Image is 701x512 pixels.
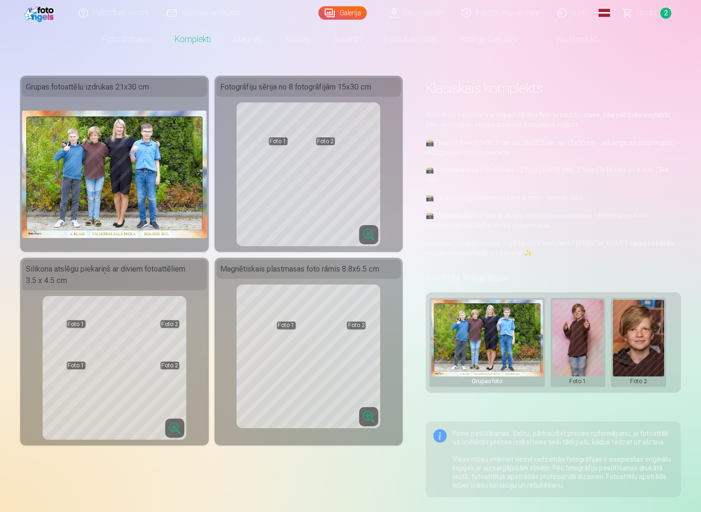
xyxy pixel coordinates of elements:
a: Magnēti [222,26,274,53]
div: Fotogrāfiju sērija no 8 fotogrāfijām 15x30 cm [216,78,401,97]
a: Galerija [318,6,367,20]
div: Grupas fotoattēlu izdrukas 21x30 cm [22,78,207,97]
a: Komplekti [163,26,222,53]
div: Silikona atslēgu piekariņš ar diviem fotoattēliem 3.5 x 4.5 cm [22,260,207,290]
p: 📸 Akrila atslēgu piekariņš (3×4,5 cm) – vienmēr līdzi. [426,193,681,203]
a: Krūzes [274,26,322,53]
a: Foto izdrukas [90,26,163,53]
p: Izbaudiet labākas cenas, iegādājoties komplektu! [PERSON_NAME] savas košākās skolas atmiņas viegl... [426,239,681,258]
p: 📸 Portretu sērija (15×30 cm) – 2 foto (10×15 cm), 2 foto (7×10 cm) un 4 foto (3×4 cm). [426,165,681,184]
a: Atslēgu piekariņi [448,26,528,53]
p: 📸 Grupas foto (21×30.5 cm vai 20×30.5 cm vai 15×30 cm – atkarīgs no proporcijas) – mūžīga jūsu kl... [426,138,681,157]
span: 2 [660,8,671,19]
div: Magnētiskais plastmasas foto rāmis 8.8x6.5 cm [216,260,401,279]
p: 📸 Magnēts (4,5×7 cm) ar diviem maināmiem portretiem – lieliski piemērots ledusskapja vai darba vi... [426,211,681,230]
img: /fa1 [24,4,57,22]
h1: Klasiskais komplekts [426,80,681,97]
a: Foto kalendāri [373,26,448,53]
h5: Izvēlētās fotogrāfijas [426,271,509,284]
a: Visi produkti [528,26,611,53]
div: Pirms pasūtīšanas, lūdzu, pārbaudiet preces noformējumu, jo fotoattēli uz izvēlētās preces izskat... [452,429,673,489]
span: Grozs [637,7,656,19]
a: Suvenīri [322,26,373,53]
p: Klasiskais komplekts ir vispopulārāko foto produktu izlase, kas palīdzēs saglabāt jūsu skaistākās... [426,110,681,129]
